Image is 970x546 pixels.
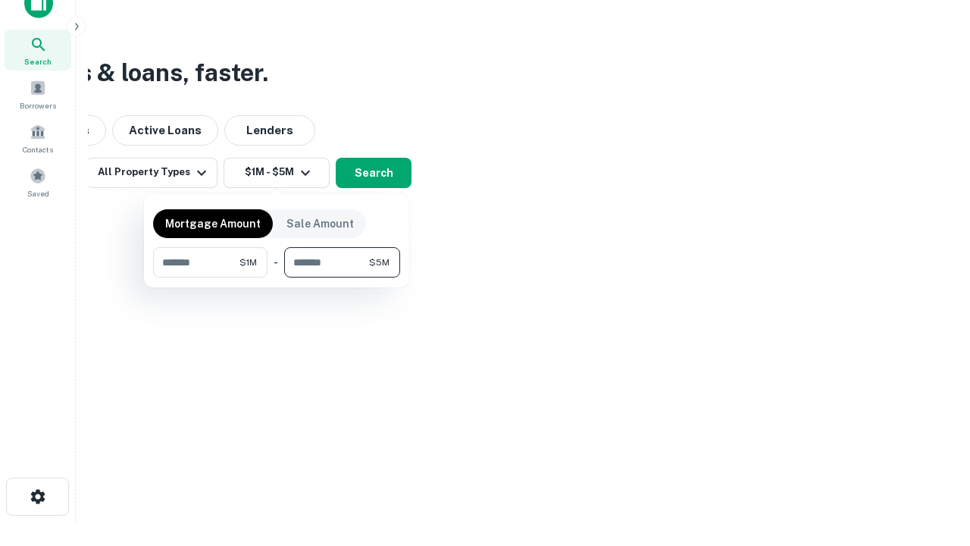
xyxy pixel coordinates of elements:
[894,425,970,497] iframe: Chat Widget
[369,256,390,269] span: $5M
[274,247,278,278] div: -
[165,215,261,232] p: Mortgage Amount
[286,215,354,232] p: Sale Amount
[239,256,257,269] span: $1M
